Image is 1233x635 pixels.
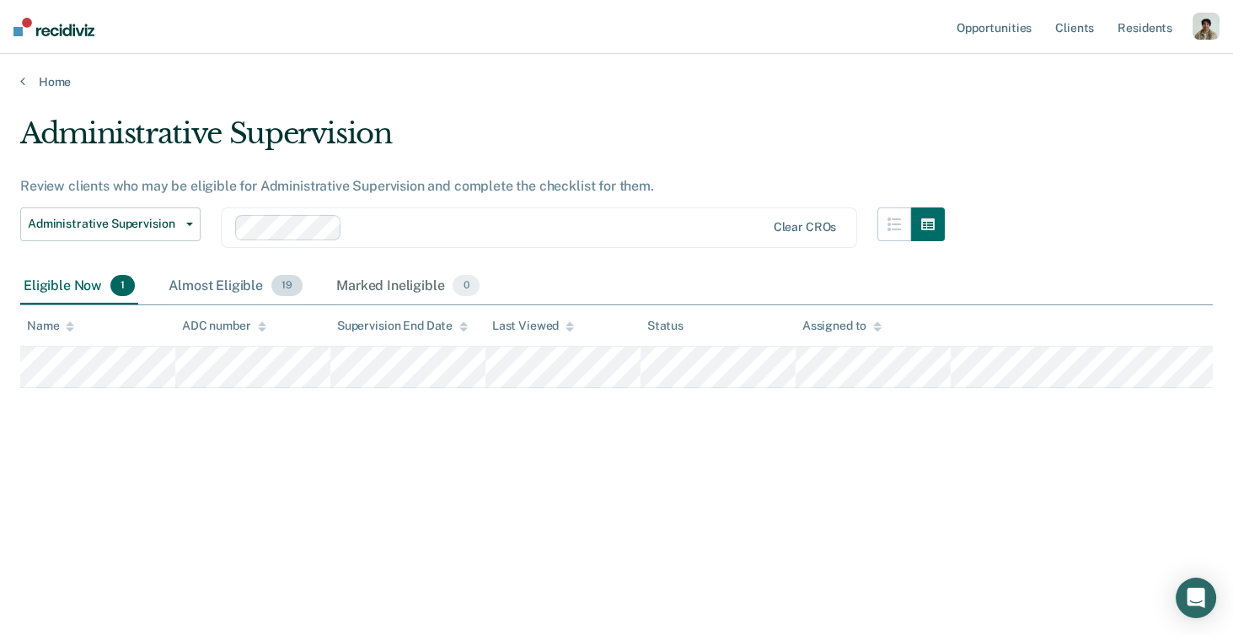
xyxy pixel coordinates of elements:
[1176,578,1216,618] div: Open Intercom Messenger
[182,319,266,333] div: ADC number
[20,268,138,305] div: Eligible Now1
[802,319,882,333] div: Assigned to
[20,116,945,164] div: Administrative Supervision
[20,207,201,241] button: Administrative Supervision
[337,319,468,333] div: Supervision End Date
[647,319,684,333] div: Status
[13,18,94,36] img: Recidiviz
[774,220,837,234] div: Clear CROs
[333,268,483,305] div: Marked Ineligible0
[453,275,479,297] span: 0
[492,319,574,333] div: Last Viewed
[271,275,303,297] span: 19
[165,268,306,305] div: Almost Eligible19
[20,74,1213,89] a: Home
[28,217,180,231] span: Administrative Supervision
[27,319,74,333] div: Name
[20,178,945,194] div: Review clients who may be eligible for Administrative Supervision and complete the checklist for ...
[110,275,135,297] span: 1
